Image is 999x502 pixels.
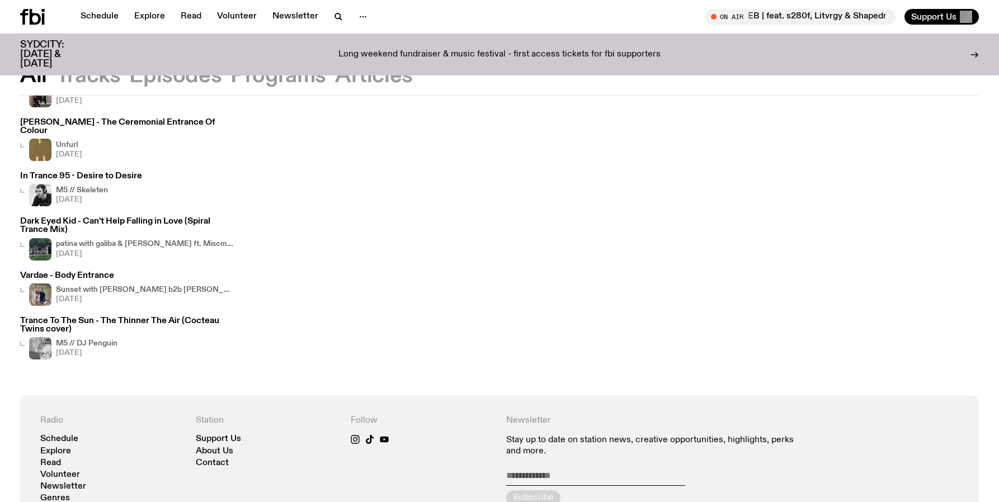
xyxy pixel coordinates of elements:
[20,217,235,260] a: Dark Eyed Kid - Can't Help Falling in Love (Spiral Trance Mix)patina with galiba & [PERSON_NAME] ...
[20,172,142,206] a: In Trance 95 - Desire to DesireM5 // Skeleten[DATE]
[174,9,208,25] a: Read
[338,50,661,60] p: Long weekend fundraiser & music festival - first access tickets for fbi supporters
[266,9,325,25] a: Newsletter
[20,272,235,306] a: Vardae - Body EntranceSunset with [PERSON_NAME] b2b [PERSON_NAME][DATE]
[56,240,235,248] h4: patina with galiba & [PERSON_NAME] ft. Miscmeg
[56,187,108,194] h4: M5 // Skeleten
[20,119,235,135] h3: [PERSON_NAME] - The Ceremonial Entrance Of Colour
[196,459,229,467] a: Contact
[56,286,235,293] h4: Sunset with [PERSON_NAME] b2b [PERSON_NAME]
[56,66,121,86] button: Tracks
[506,415,803,426] h4: Newsletter
[196,435,241,443] a: Support Us
[56,196,108,203] span: [DATE]
[351,415,493,426] h4: Follow
[230,66,326,86] button: Programs
[506,435,803,456] p: Stay up to date on station news, creative opportunities, highlights, perks and more.
[196,447,233,456] a: About Us
[129,66,222,86] button: Episodes
[20,317,235,359] a: Trance To The Sun - The Thinner The Air (Cocteau Twins cover)M5 // DJ Penguin[DATE]
[40,447,71,456] a: Explore
[40,459,61,467] a: Read
[40,415,182,426] h4: Radio
[56,296,235,303] span: [DATE]
[20,272,235,280] h3: Vardae - Body Entrance
[911,12,956,22] span: Support Us
[56,340,117,347] h4: M5 // DJ Penguin
[20,317,235,334] h3: Trance To The Sun - The Thinner The Air (Cocteau Twins cover)
[196,415,338,426] h4: Station
[20,119,235,161] a: [PERSON_NAME] - The Ceremonial Entrance Of ColourUnfurl[DATE]
[56,349,117,357] span: [DATE]
[20,40,92,69] h3: SYDCITY: [DATE] & [DATE]
[56,151,82,158] span: [DATE]
[904,9,979,25] button: Support Us
[56,250,235,258] span: [DATE]
[705,9,896,25] button: On AirMITHRIL X DEEP WEB | feat. s280f, Litvrgy & Shapednoise [PT. 2]
[210,9,263,25] a: Volunteer
[40,482,86,491] a: Newsletter
[20,217,235,234] h3: Dark Eyed Kid - Can't Help Falling in Love (Spiral Trance Mix)
[56,97,94,105] span: [DATE]
[20,66,47,86] button: All
[40,435,78,443] a: Schedule
[20,172,142,181] h3: In Trance 95 - Desire to Desire
[335,66,413,86] button: Articles
[40,471,80,479] a: Volunteer
[74,9,125,25] a: Schedule
[56,141,82,149] h4: Unfurl
[128,9,172,25] a: Explore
